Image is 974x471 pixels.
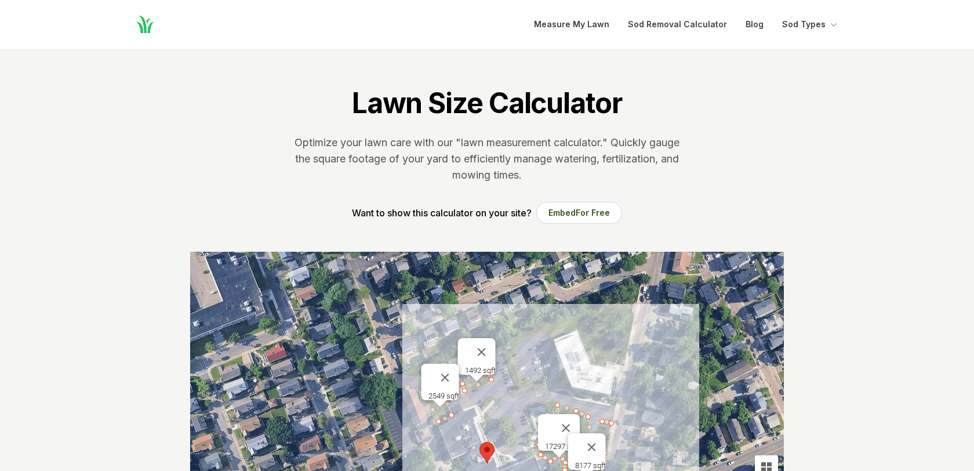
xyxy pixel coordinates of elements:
[782,17,839,31] button: Sod Types
[578,433,606,461] button: Close
[552,414,580,442] button: Close
[576,208,610,218] span: For Free
[465,366,496,375] div: 1492 sqft
[292,135,682,183] p: Optimize your lawn care with our "lawn measurement calculator." Quickly gauge the square footage ...
[431,364,459,392] button: Close
[746,17,764,31] a: Blog
[352,206,532,220] p: Want to show this calculator on your site?
[575,461,606,470] div: 8177 sqft
[468,338,496,366] button: Close
[534,17,609,31] a: Measure My Lawn
[628,17,727,31] a: Sod Removal Calculator
[352,86,622,121] h1: Lawn Size Calculator
[536,202,622,224] button: EmbedFor Free
[428,392,459,400] div: 2549 sqft
[545,442,580,451] div: 17297 sqft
